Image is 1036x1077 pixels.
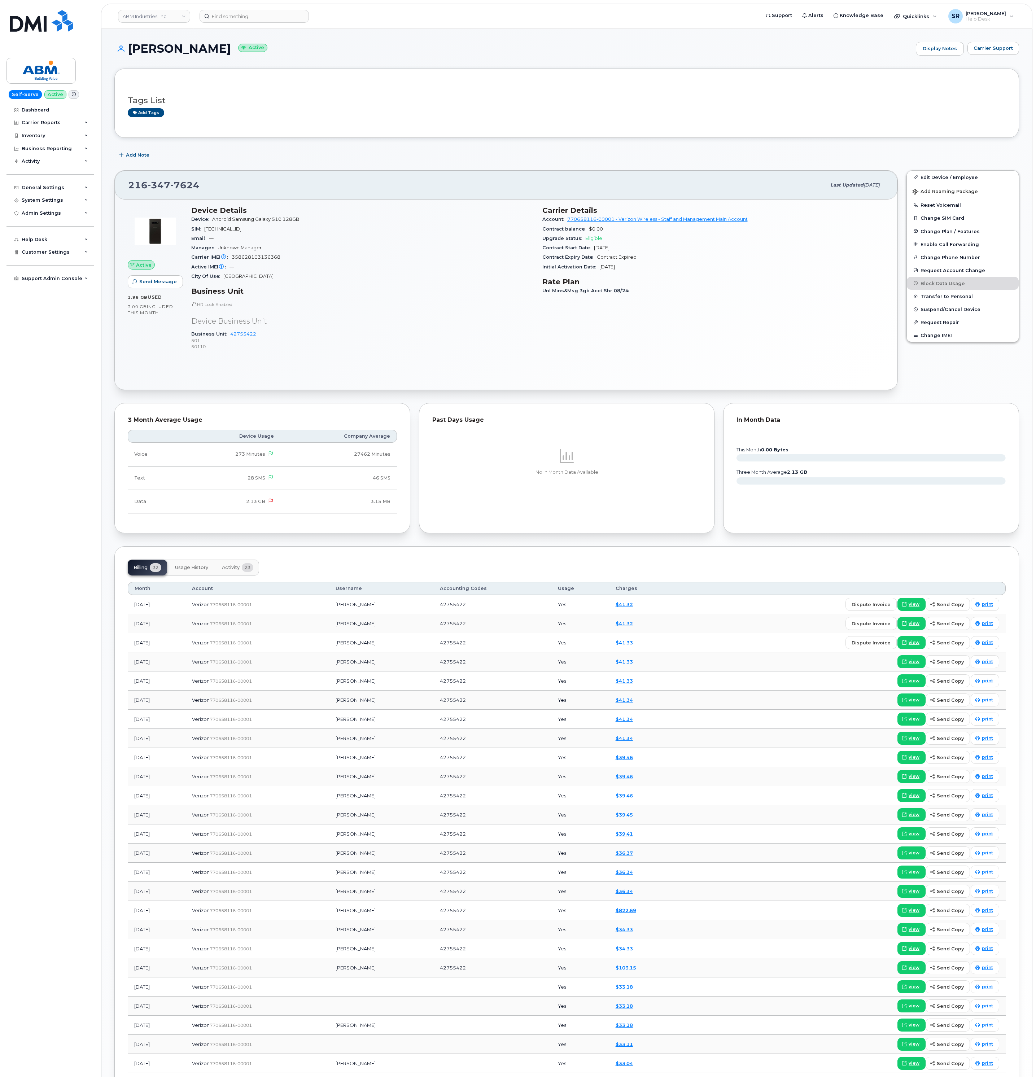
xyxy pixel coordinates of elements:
[589,226,603,232] span: $0.00
[982,620,993,627] span: print
[926,789,970,802] button: send copy
[982,773,993,780] span: print
[191,226,204,232] span: SIM
[982,754,993,761] span: print
[433,582,551,595] th: Accounting Codes
[982,964,993,971] span: print
[937,984,964,990] span: send copy
[551,633,609,652] td: Yes
[926,770,970,783] button: send copy
[134,210,177,253] img: image20231002-3703462-dkhqql.jpeg
[937,850,964,857] span: send copy
[280,430,397,443] th: Company Average
[926,636,970,649] button: send copy
[897,789,926,802] a: view
[926,674,970,687] button: send copy
[897,770,926,783] a: view
[907,303,1019,316] button: Suspend/Cancel Device
[909,945,919,952] span: view
[907,264,1019,277] button: Request Account Change
[329,633,434,652] td: [PERSON_NAME]
[230,331,256,337] a: 42755422
[128,304,147,309] span: 3.00 GB
[616,1041,633,1047] a: $33.11
[926,808,970,821] button: send copy
[432,416,701,424] div: Past Days Usage
[280,443,397,466] td: 27462 Minutes
[897,866,926,879] a: view
[191,216,212,222] span: Device
[210,602,252,607] span: 770658116-00001
[907,171,1019,184] a: Edit Device / Employee
[937,945,964,952] span: send copy
[971,1038,999,1051] a: print
[971,598,999,611] a: print
[897,1038,926,1051] a: view
[897,904,926,917] a: view
[937,620,964,627] span: send copy
[897,1019,926,1032] a: view
[921,228,980,234] span: Change Plan / Features
[971,751,999,764] a: print
[909,907,919,914] span: view
[937,658,964,665] span: send copy
[609,582,677,595] th: Charges
[926,1019,970,1032] button: send copy
[616,812,633,818] a: $39.45
[616,774,633,779] a: $39.46
[971,617,999,630] a: print
[616,659,633,665] a: $41.33
[909,1003,919,1009] span: view
[209,236,214,241] span: —
[982,716,993,722] span: print
[616,640,633,645] a: $41.33
[222,565,240,570] span: Activity
[204,226,241,232] span: [TECHNICAL_ID]
[897,693,926,706] a: view
[982,792,993,799] span: print
[114,42,912,55] h1: [PERSON_NAME]
[585,236,602,241] span: Eligible
[551,582,609,595] th: Usage
[982,926,993,933] span: print
[616,984,633,990] a: $33.18
[909,1041,919,1047] span: view
[937,735,964,742] span: send copy
[128,96,1006,105] h3: Tags List
[926,904,970,917] button: send copy
[191,254,232,260] span: Carrier IMEI
[897,885,926,898] a: view
[897,942,926,955] a: view
[909,869,919,875] span: view
[982,639,993,646] span: print
[232,254,280,260] span: 358628103136368
[235,451,265,457] span: 273 Minutes
[926,598,970,611] button: send copy
[982,811,993,818] span: print
[909,811,919,818] span: view
[897,713,926,726] a: view
[616,927,633,932] a: $34.33
[897,751,926,764] a: view
[128,416,397,424] div: 3 Month Average Usage
[971,674,999,687] a: print
[852,620,891,627] span: dispute invoice
[616,965,636,971] a: $103.15
[852,601,891,608] span: dispute invoice
[128,108,164,117] a: Add tags
[616,1060,633,1066] a: $33.04
[616,907,636,913] a: $822.69
[926,1057,970,1070] button: send copy
[845,636,897,649] button: dispute invoice
[191,337,534,343] p: 501
[907,238,1019,251] button: Enable Call Forwarding
[191,273,223,279] span: City Of Use
[192,601,210,607] span: Verizon
[909,658,919,665] span: view
[616,869,633,875] a: $36.34
[971,980,999,993] a: print
[926,751,970,764] button: send copy
[937,907,964,914] span: send copy
[736,469,807,475] text: three month average
[937,1003,964,1010] span: send copy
